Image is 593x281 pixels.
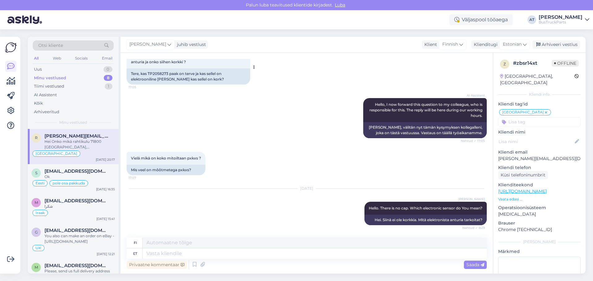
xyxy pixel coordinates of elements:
[104,75,112,81] div: 8
[134,238,137,248] div: fi
[131,156,201,160] span: Vielä mikä on koko mitoiltaan pxkxs ?
[96,157,115,162] div: [DATE] 20:17
[498,171,548,179] div: Küsi telefoninumbrit
[369,102,483,118] span: Hello, I now forward this question to my colleague, who is responsible for this. The reply will b...
[103,66,112,72] div: 0
[498,138,574,145] input: Lisa nimi
[74,54,89,62] div: Socials
[471,41,498,48] div: Klienditugi
[461,138,485,143] span: Nähtud ✓ 17:05
[44,204,115,209] div: شكرا
[503,62,506,66] span: z
[498,182,581,188] p: Klienditeekond
[364,215,487,225] div: Hei. Siinä ei ole korkkia. Mitä elektronista anturia tarkoitat?
[528,15,536,24] div: AT
[498,220,581,226] p: Brauser
[44,139,115,150] div: Hei Onko mikä rahtikulu 71800 [GEOGRAPHIC_DATA],[GEOGRAPHIC_DATA] ?
[363,122,487,138] div: [PERSON_NAME], välitän nyt tämän kysymyksen kollegalleni, joka on tästä vastuussa. Vastaus on tää...
[44,268,115,279] div: Please, send us full delivery address and we will send You the offer
[34,109,59,115] div: Arhiveeritud
[127,165,205,175] div: Mis veel on mõõtmetega pxkxs?
[127,261,187,269] div: Privaatne kommentaar
[458,197,485,201] span: [PERSON_NAME]
[552,60,579,67] span: Offline
[462,225,485,230] span: Nähtud ✓ 8:29
[36,181,44,185] span: Eesti
[35,171,37,175] span: s
[513,60,552,67] div: # zbsr14xt
[44,228,109,233] span: globaltransport.uk17@gmail.com
[34,100,43,106] div: Kõik
[462,93,485,98] span: AI Assistent
[539,15,589,25] a: [PERSON_NAME]BusTruckParts
[498,211,581,217] p: [MEDICAL_DATA]
[105,83,112,89] div: 1
[442,41,458,48] span: Finnish
[96,187,115,192] div: [DATE] 16:35
[498,239,581,245] div: [PERSON_NAME]
[128,176,152,180] span: 17:07
[498,205,581,211] p: Operatsioonisüsteem
[44,233,115,244] div: You also can make an order on eBay - [URL][DOMAIN_NAME]
[498,196,581,202] p: Vaata edasi ...
[33,54,40,62] div: All
[44,174,115,180] div: Ok
[127,186,487,191] div: [DATE]
[101,54,114,62] div: Email
[498,101,581,107] p: Kliendi tag'id
[498,117,581,126] input: Lisa tag
[34,83,64,89] div: Tiimi vestlused
[53,181,85,185] span: pole osa pakkuda
[498,155,581,162] p: [PERSON_NAME][EMAIL_ADDRESS][DOMAIN_NAME]
[333,2,347,8] span: Luba
[128,85,152,89] span: 17:05
[422,41,437,48] div: Klient
[38,42,63,49] span: Otsi kliente
[539,15,582,20] div: [PERSON_NAME]
[127,68,250,85] div: Tere, kas TP2058273 paak on terve ja kas sellel on elektrooniline [PERSON_NAME] kas sellel on kork?
[35,230,38,234] span: g
[369,206,482,210] span: Hello. There is no cap. Which electronic sensor do You mean?
[59,120,87,125] span: Minu vestlused
[498,164,581,171] p: Kliendi telefon
[133,248,137,259] div: et
[44,168,109,174] span: seppergo@gmail.com
[532,40,580,49] div: Arhiveeri vestlus
[52,54,62,62] div: Web
[96,217,115,221] div: [DATE] 15:41
[498,149,581,155] p: Kliendi email
[498,226,581,233] p: Chrome [TECHNICAL_ID]
[466,262,484,267] span: Saada
[498,92,581,97] div: Kliendi info
[498,188,547,194] a: [URL][DOMAIN_NAME]
[502,110,544,114] span: [GEOGRAPHIC_DATA]
[44,263,109,268] span: mcmashwal@yahoo.com
[44,198,109,204] span: mazen_hussein8@hotmail.com
[175,41,206,48] div: juhib vestlust
[35,265,38,270] span: m
[34,66,42,72] div: Uus
[44,133,109,139] span: raimo.julkunen@trackhunter.fi
[5,42,17,53] img: Askly Logo
[97,252,115,256] div: [DATE] 12:21
[498,129,581,135] p: Kliendi nimi
[539,20,582,25] div: BusTruckParts
[34,75,66,81] div: Minu vestlused
[36,211,45,215] span: Iraak
[35,200,38,205] span: m
[500,73,574,86] div: [GEOGRAPHIC_DATA], [GEOGRAPHIC_DATA]
[35,135,38,140] span: r
[449,14,513,25] div: Väljaspool tööaega
[36,152,77,155] span: [GEOGRAPHIC_DATA]
[498,248,581,255] p: Märkmed
[129,41,166,48] span: [PERSON_NAME]
[36,246,41,250] span: UK
[503,41,522,48] span: Estonian
[34,92,57,98] div: AI Assistent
